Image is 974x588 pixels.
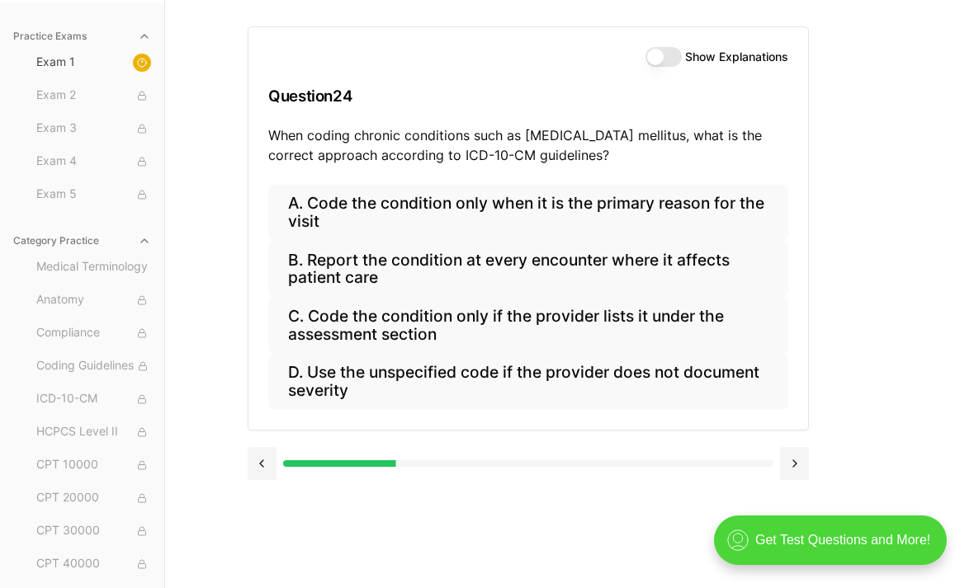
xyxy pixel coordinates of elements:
span: Exam 4 [36,153,151,171]
span: ICD-10-CM [36,390,151,408]
span: HCPCS Level II [36,423,151,441]
span: Medical Terminology [36,258,151,276]
span: CPT 20000 [36,489,151,507]
span: Coding Guidelines [36,357,151,375]
button: CPT 20000 [30,485,158,511]
button: Compliance [30,320,158,346]
span: CPT 30000 [36,522,151,540]
span: Exam 2 [36,87,151,105]
button: CPT 10000 [30,452,158,478]
button: C. Code the condition only if the provider lists it under the assessment section [268,297,788,353]
button: Exam 4 [30,148,158,175]
button: B. Report the condition at every encounter where it affects patient care [268,241,788,297]
button: Practice Exams [7,23,158,49]
p: When coding chronic conditions such as [MEDICAL_DATA] mellitus, what is the correct approach acco... [268,125,788,165]
button: ICD-10-CM [30,386,158,412]
span: Compliance [36,324,151,342]
label: Show Explanations [685,51,788,63]
button: A. Code the condition only when it is the primary reason for the visit [268,185,788,241]
span: Anatomy [36,291,151,309]
button: Exam 1 [30,49,158,76]
button: Exam 2 [30,82,158,109]
span: Exam 5 [36,186,151,204]
h3: Question 24 [268,72,788,120]
button: HCPCS Level II [30,419,158,445]
span: Exam 3 [36,120,151,138]
button: Anatomy [30,287,158,313]
button: CPT 40000 [30,551,158,577]
button: D. Use the unspecified code if the provider does not document severity [268,354,788,410]
iframe: portal-trigger [700,507,974,588]
span: CPT 40000 [36,555,151,573]
span: Exam 1 [36,54,151,72]
button: CPT 30000 [30,518,158,544]
button: Medical Terminology [30,254,158,280]
button: Coding Guidelines [30,353,158,379]
button: Exam 5 [30,181,158,208]
span: CPT 10000 [36,456,151,474]
button: Category Practice [7,228,158,254]
button: Exam 3 [30,115,158,142]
